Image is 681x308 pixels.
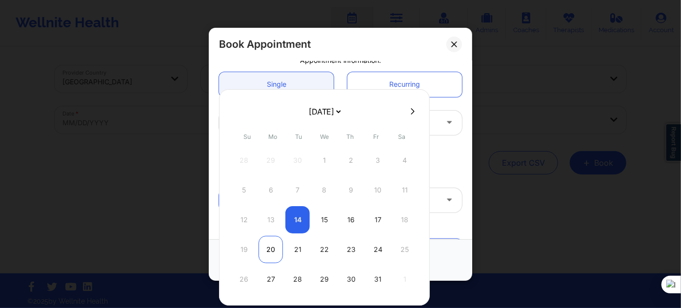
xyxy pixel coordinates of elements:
abbr: Thursday [347,133,354,140]
div: Fri Oct 24 2025 [366,236,390,263]
h2: Book Appointment [219,38,311,51]
div: Patient information: [212,222,469,232]
div: Tue Oct 28 2025 [285,266,310,293]
a: Single [219,72,334,96]
div: Wed Oct 29 2025 [312,266,337,293]
div: Tue Oct 21 2025 [285,236,310,263]
div: Mon Oct 27 2025 [259,266,283,293]
a: Recurring [347,72,462,96]
div: Fri Oct 31 2025 [366,266,390,293]
abbr: Monday [268,133,277,140]
abbr: Wednesday [320,133,329,140]
div: Wed Oct 22 2025 [312,236,337,263]
abbr: Sunday [243,133,251,140]
div: Fri Oct 17 2025 [366,206,390,233]
div: Thu Oct 16 2025 [339,206,363,233]
div: Wed Oct 15 2025 [312,206,337,233]
abbr: Saturday [399,133,406,140]
abbr: Tuesday [295,133,302,140]
div: Mon Oct 20 2025 [259,236,283,263]
div: Thu Oct 23 2025 [339,236,363,263]
div: Thu Oct 30 2025 [339,266,363,293]
abbr: Friday [373,133,379,140]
